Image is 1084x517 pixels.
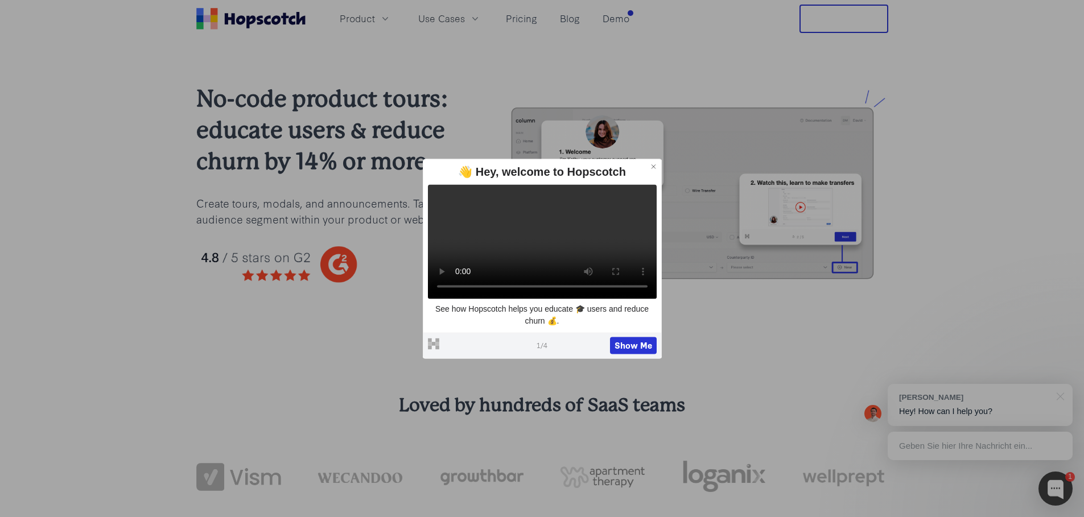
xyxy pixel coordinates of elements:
img: hopscotch g2 [196,241,463,289]
img: wellprept logo [803,465,888,489]
img: growthbar-logo [439,469,524,485]
a: Pricing [501,9,542,28]
div: 👋 Hey, welcome to Hopscotch [428,164,657,180]
div: Geben Sie hier Ihre Nachricht ein... [888,432,1073,460]
img: vism logo [196,463,281,491]
a: Blog [555,9,584,28]
span: Product [340,11,375,26]
p: See how Hopscotch helps you educate 🎓 users and reduce churn 💰. [428,303,657,328]
button: Product [333,9,398,28]
p: Hey! How can I help you? [899,406,1061,417]
h3: Loved by hundreds of SaaS teams [196,393,888,418]
span: Use Cases [418,11,465,26]
span: 1 / 4 [537,340,547,350]
a: Home [196,8,306,30]
button: Free Trial [799,5,888,33]
img: png-apartment-therapy-house-studio-apartment-home [560,466,645,488]
h2: No-code product tours: educate users & reduce churn by 14% or more [196,83,463,177]
p: Create tours, modals, and announcements. Target any audience segment within your product or website. [196,195,463,227]
img: Mark Spera [864,405,881,422]
img: hopscotch product tours for saas businesses [500,89,888,296]
img: wecandoo-logo [318,471,402,483]
div: 1 [1065,472,1075,482]
a: Demo [598,9,634,28]
button: Show Me [610,337,657,354]
div: [PERSON_NAME] [899,392,1050,403]
button: Use Cases [411,9,488,28]
img: loganix-logo [682,454,766,499]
